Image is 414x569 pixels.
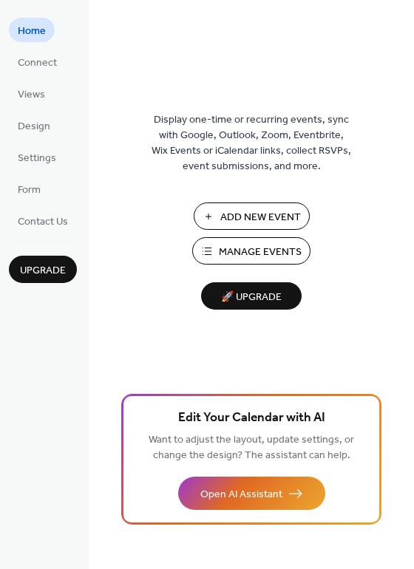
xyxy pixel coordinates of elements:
[18,119,50,134] span: Design
[219,245,302,260] span: Manage Events
[9,208,77,233] a: Contact Us
[9,145,65,169] a: Settings
[9,177,50,201] a: Form
[210,287,293,307] span: 🚀 Upgrade
[18,55,57,71] span: Connect
[9,81,54,106] a: Views
[192,237,310,265] button: Manage Events
[18,183,41,198] span: Form
[200,487,282,502] span: Open AI Assistant
[18,24,46,39] span: Home
[18,214,68,230] span: Contact Us
[178,408,325,429] span: Edit Your Calendar with AI
[9,50,66,74] a: Connect
[9,256,77,283] button: Upgrade
[9,113,59,137] a: Design
[152,112,351,174] span: Display one-time or recurring events, sync with Google, Outlook, Zoom, Eventbrite, Wix Events or ...
[18,87,45,103] span: Views
[220,210,301,225] span: Add New Event
[149,430,354,466] span: Want to adjust the layout, update settings, or change the design? The assistant can help.
[9,18,55,42] a: Home
[194,202,310,230] button: Add New Event
[18,151,56,166] span: Settings
[201,282,302,310] button: 🚀 Upgrade
[20,263,66,279] span: Upgrade
[178,477,325,510] button: Open AI Assistant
